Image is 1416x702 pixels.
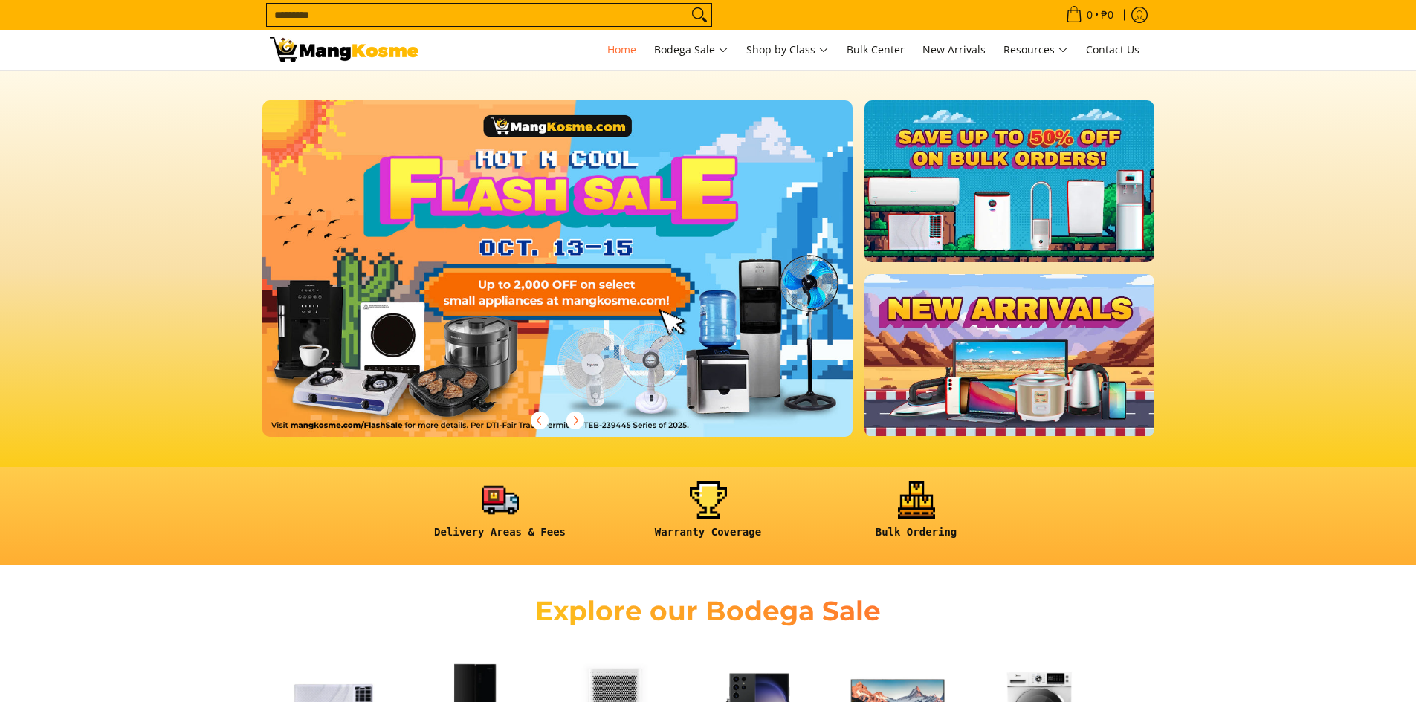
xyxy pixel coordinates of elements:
span: ₱0 [1099,10,1116,20]
span: Resources [1003,41,1068,59]
span: Shop by Class [746,41,829,59]
span: Bodega Sale [654,41,728,59]
a: More [262,100,901,461]
a: <h6><strong>Bulk Ordering</strong></h6> [820,481,1013,550]
span: New Arrivals [922,42,986,56]
button: Next [559,404,592,437]
h2: Explore our Bodega Sale [493,594,924,628]
a: <h6><strong>Delivery Areas & Fees</strong></h6> [404,481,597,550]
img: Mang Kosme: Your Home Appliances Warehouse Sale Partner! [270,37,418,62]
a: Resources [996,30,1076,70]
button: Search [688,4,711,26]
a: Home [600,30,644,70]
span: Home [607,42,636,56]
a: Shop by Class [739,30,836,70]
a: Contact Us [1079,30,1147,70]
nav: Main Menu [433,30,1147,70]
a: Bodega Sale [647,30,736,70]
button: Previous [523,404,556,437]
span: Contact Us [1086,42,1139,56]
span: Bulk Center [847,42,905,56]
a: <h6><strong>Warranty Coverage</strong></h6> [612,481,805,550]
a: Bulk Center [839,30,912,70]
a: New Arrivals [915,30,993,70]
span: 0 [1084,10,1095,20]
span: • [1061,7,1118,23]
